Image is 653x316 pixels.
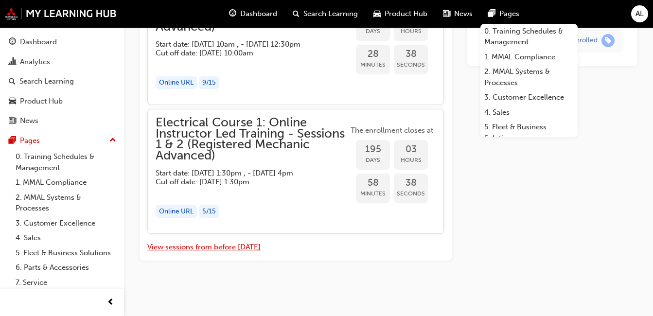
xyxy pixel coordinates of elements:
a: Search Learning [4,72,120,90]
div: 9 / 15 [199,76,219,89]
span: Seconds [394,188,428,199]
span: Days [356,155,390,166]
span: Pages [499,8,519,19]
a: News [4,112,120,130]
a: 5. Fleet & Business Solutions [12,246,120,261]
div: Pages [20,135,40,146]
a: guage-iconDashboard [221,4,285,24]
a: 5. Fleet & Business Solutions [480,120,578,145]
span: Minutes [356,59,390,70]
span: prev-icon [107,297,114,309]
a: Analytics [4,53,120,71]
span: Hours [394,26,428,37]
span: AL [635,8,644,19]
h5: Cut off date: [DATE] 10:00am [156,49,333,57]
span: Electrical Course 1: Online Instructor Led Training - Sessions 1 & 2 (Registered Mechanic Advanced) [156,117,348,161]
span: 28 [356,49,390,60]
span: chart-icon [9,58,16,67]
button: View sessions from before [DATE] [147,242,261,253]
button: DashboardAnalyticsSearch LearningProduct HubNews [4,31,120,132]
span: learningRecordVerb_ENROLL-icon [601,34,615,47]
h5: Start date: [DATE] 1:30pm , - [DATE] 4pm [156,169,333,177]
a: search-iconSearch Learning [285,4,366,24]
h5: Cut off date: [DATE] 1:30pm [156,177,333,186]
h5: Start date: [DATE] 10am , - [DATE] 12:30pm [156,40,333,49]
a: 2. MMAL Systems & Processes [12,190,120,216]
a: 4. Sales [480,105,578,120]
span: 195 [356,144,390,155]
span: guage-icon [229,8,236,20]
a: 0. Training Schedules & Management [12,149,120,175]
a: 6. Parts & Accessories [12,260,120,275]
a: news-iconNews [435,4,480,24]
div: Enrolled [572,35,598,45]
span: Dashboard [240,8,277,19]
span: Hours [394,155,428,166]
span: The enrollment closes at [348,125,436,136]
span: Search Learning [303,8,358,19]
button: AL [631,5,648,22]
span: 58 [356,177,390,189]
a: 7. Service [12,275,120,290]
a: Product Hub [4,92,120,110]
span: car-icon [373,8,381,20]
div: 5 / 15 [199,205,219,218]
button: Pages [4,132,120,150]
span: guage-icon [9,38,16,47]
span: news-icon [443,8,450,20]
button: Electrical Course 1: Online Instructor Led Training - Sessions 1 & 2 (Registered Mechanic Advance... [156,117,436,226]
a: 4. Sales [12,230,120,246]
a: 3. Customer Excellence [12,216,120,231]
span: pages-icon [9,137,16,145]
span: News [454,8,473,19]
span: search-icon [293,8,300,20]
img: mmal [5,7,117,20]
span: 03 [394,144,428,155]
a: 0. Training Schedules & Management [480,24,578,50]
a: 3. Customer Excellence [480,90,578,105]
span: 38 [394,177,428,189]
div: Search Learning [19,76,74,87]
span: search-icon [9,77,16,86]
span: Product Hub [385,8,427,19]
a: car-iconProduct Hub [366,4,435,24]
a: 2. MMAL Systems & Processes [480,64,578,90]
div: Analytics [20,56,50,68]
span: news-icon [9,117,16,125]
div: Online URL [156,205,197,218]
span: Minutes [356,188,390,199]
div: Product Hub [20,96,63,107]
div: News [20,115,38,126]
a: Dashboard [4,33,120,51]
div: Dashboard [20,36,57,48]
span: up-icon [109,134,116,147]
span: 38 [394,49,428,60]
a: 1. MMAL Compliance [480,50,578,65]
div: Online URL [156,76,197,89]
span: Seconds [394,59,428,70]
a: pages-iconPages [480,4,527,24]
span: Days [356,26,390,37]
a: 1. MMAL Compliance [12,175,120,190]
span: car-icon [9,97,16,106]
span: pages-icon [488,8,495,20]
